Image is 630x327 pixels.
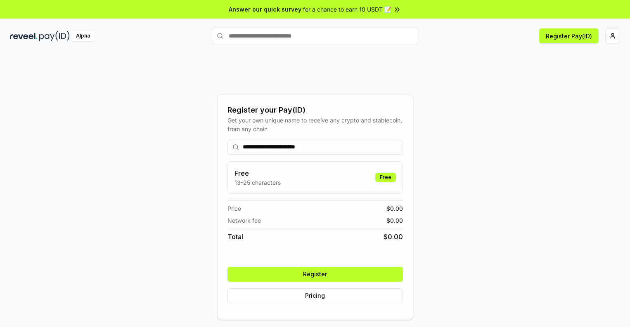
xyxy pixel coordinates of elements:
[539,28,599,43] button: Register Pay(ID)
[386,216,403,225] span: $ 0.00
[234,168,281,178] h3: Free
[71,31,95,41] div: Alpha
[39,31,70,41] img: pay_id
[227,288,403,303] button: Pricing
[303,5,391,14] span: for a chance to earn 10 USDT 📝
[10,31,38,41] img: reveel_dark
[227,216,261,225] span: Network fee
[375,173,396,182] div: Free
[227,116,403,133] div: Get your own unique name to receive any crypto and stablecoin, from any chain
[227,232,243,242] span: Total
[227,267,403,282] button: Register
[234,178,281,187] p: 13-25 characters
[384,232,403,242] span: $ 0.00
[227,204,241,213] span: Price
[227,104,403,116] div: Register your Pay(ID)
[229,5,301,14] span: Answer our quick survey
[386,204,403,213] span: $ 0.00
